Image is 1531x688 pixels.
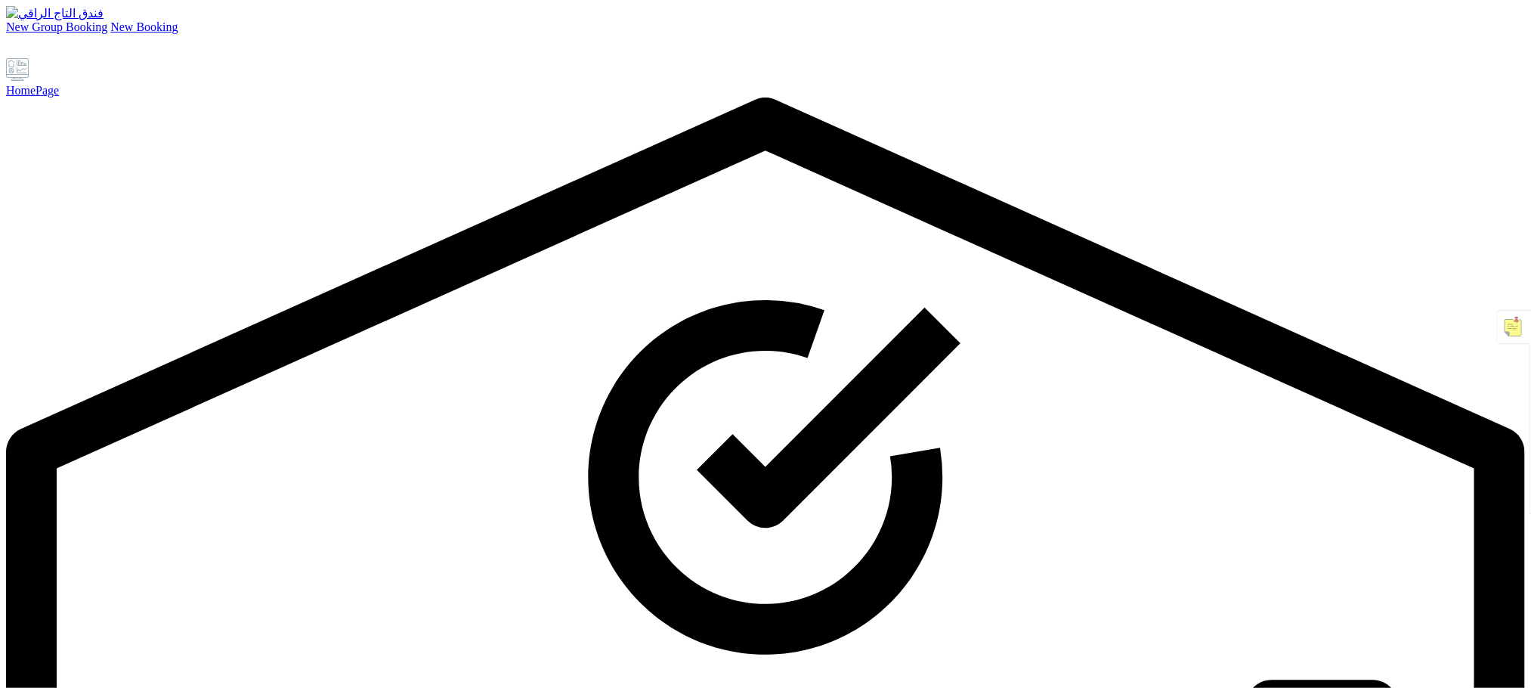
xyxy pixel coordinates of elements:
a: Support [6,45,26,57]
a: New Booking [110,20,178,33]
a: فندق التاج الراقي [6,6,1525,20]
a: Staff feedback [51,45,69,57]
a: New Group Booking [6,20,107,33]
a: HomePage [6,58,1525,98]
img: فندق التاج الراقي [6,6,104,20]
div: HomePage [6,84,1525,98]
a: Settings [29,45,48,57]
